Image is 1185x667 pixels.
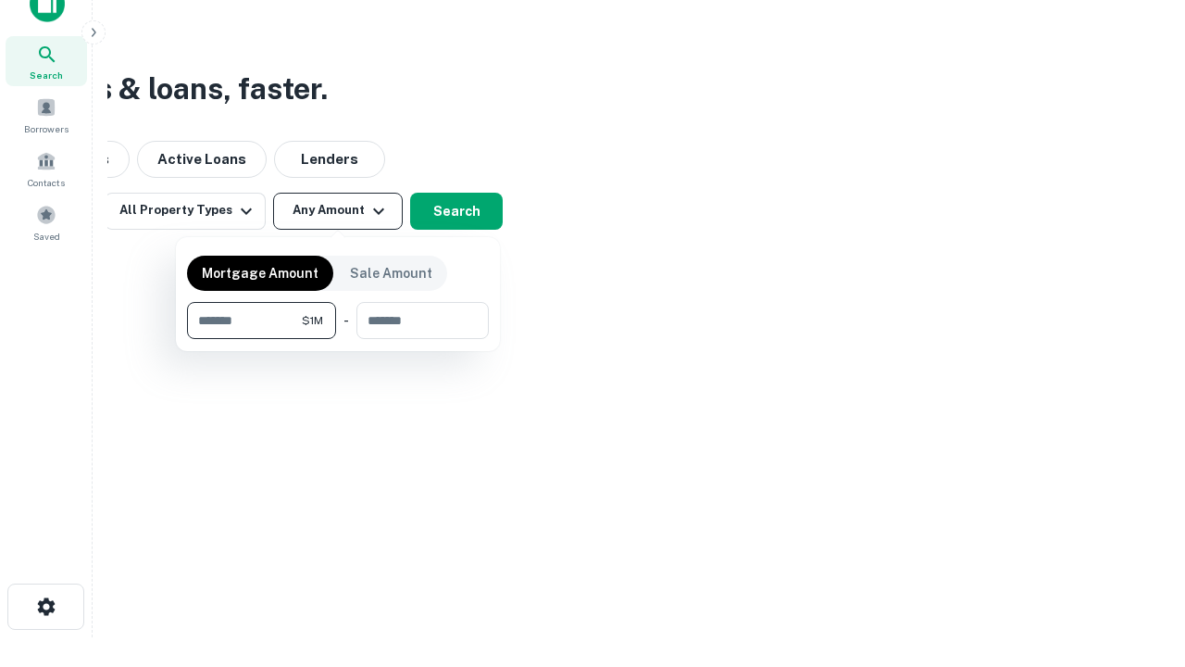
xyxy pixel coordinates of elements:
[350,263,432,283] p: Sale Amount
[302,312,323,329] span: $1M
[202,263,318,283] p: Mortgage Amount
[1092,519,1185,608] iframe: Chat Widget
[343,302,349,339] div: -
